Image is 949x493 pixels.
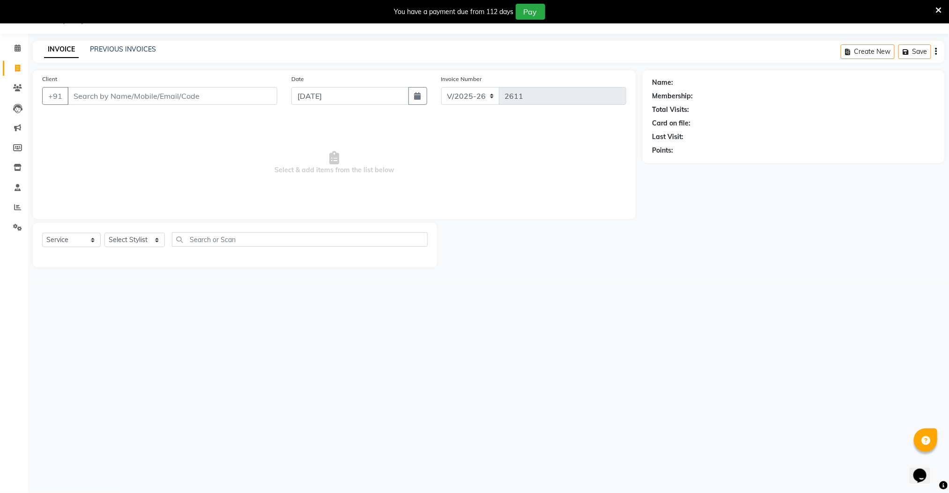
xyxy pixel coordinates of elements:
[44,41,79,58] a: INVOICE
[42,75,57,83] label: Client
[441,75,482,83] label: Invoice Number
[841,44,895,59] button: Create New
[652,78,673,88] div: Name:
[652,132,683,142] div: Last Visit:
[172,232,428,247] input: Search or Scan
[90,45,156,53] a: PREVIOUS INVOICES
[652,91,693,101] div: Membership:
[898,44,931,59] button: Save
[394,7,514,17] div: You have a payment due from 112 days
[652,146,673,155] div: Points:
[42,87,68,105] button: +91
[42,116,626,210] span: Select & add items from the list below
[67,87,277,105] input: Search by Name/Mobile/Email/Code
[291,75,304,83] label: Date
[516,4,545,20] button: Pay
[652,118,690,128] div: Card on file:
[652,105,689,115] div: Total Visits:
[910,456,940,484] iframe: chat widget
